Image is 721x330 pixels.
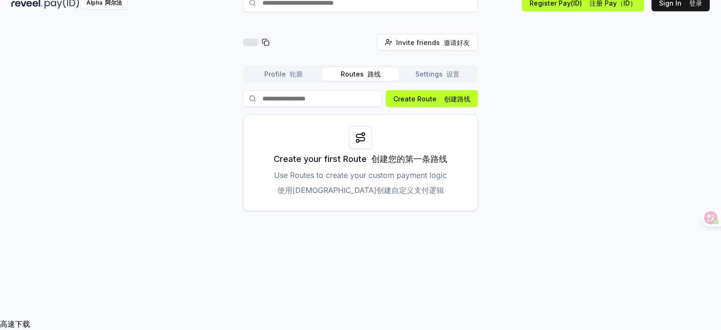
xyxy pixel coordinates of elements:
[277,185,444,195] font: 使用[DEMOGRAPHIC_DATA]创建自定义支付逻辑
[371,154,447,164] font: 创建您的第一条路线
[245,68,322,81] button: Profile
[444,95,470,103] font: 创建路线
[446,70,460,78] font: 设置
[322,68,399,81] button: Routes
[274,169,447,200] p: Use Routes to create your custom payment logic
[386,90,478,107] button: Create Route 创建路线
[274,153,447,166] p: Create your first Route
[444,38,470,46] font: 邀请好友
[396,38,470,47] span: Invite friends
[399,68,476,81] button: Settings
[377,34,478,51] button: Invite friends 邀请好友
[290,70,303,78] font: 轮廓
[368,70,381,78] font: 路线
